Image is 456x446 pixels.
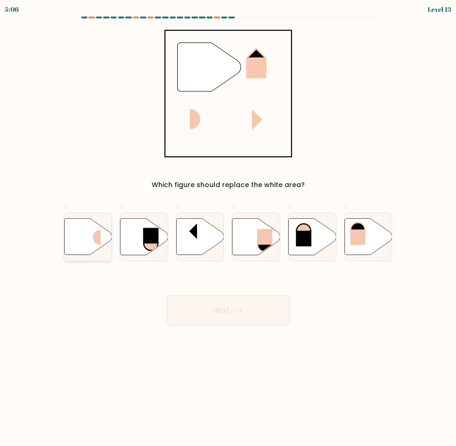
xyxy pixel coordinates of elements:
button: Next [167,295,290,326]
g: " [177,43,241,92]
div: Which figure should replace the white area? [69,180,387,190]
span: c. [176,201,182,212]
span: e. [288,201,294,212]
span: a. [64,201,70,212]
span: f. [344,201,348,212]
div: 5:06 [5,4,19,14]
span: b. [120,201,126,212]
div: Level 13 [428,4,451,14]
span: d. [232,201,238,212]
